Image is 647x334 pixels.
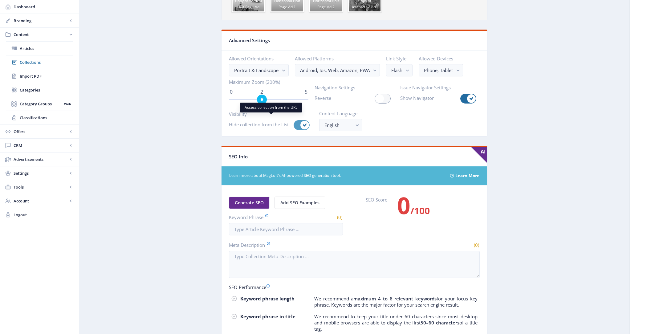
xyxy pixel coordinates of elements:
label: Keyword Phrase [229,214,283,221]
div: SEO Performance [229,284,480,290]
span: Collections [20,59,73,65]
nb-select-label: Phone, Tablet [424,67,453,74]
span: Tools [14,184,68,190]
a: Category GroupsWeb [6,97,73,111]
label: Content Language [319,110,357,116]
span: CRM [14,142,68,149]
div: English [324,121,352,129]
label: Allowed Orientations [229,55,284,62]
ngx-slider: ngx-slider [229,99,308,100]
button: Android, Ios, Web, Amazon, PWA [295,64,380,76]
div: Flash [391,67,402,74]
span: AI [471,147,487,163]
label: Allowed Devices [419,55,458,62]
span: 0 [229,88,234,95]
span: Visibility [229,111,313,117]
span: Offers [14,128,68,135]
span: Categories [20,87,73,93]
strong: Keyword phrase in title [240,313,295,320]
span: (0) [473,242,480,248]
a: Categories [6,83,73,97]
strong: Keyword phrase length [240,295,295,302]
label: Link Style [386,55,408,62]
label: Reverse [315,94,331,102]
span: Articles [20,45,73,51]
span: 0 [397,189,410,221]
button: English [319,119,362,131]
button: Generate SEO [229,197,270,209]
button: Add SEO Examples [275,197,325,209]
span: Issue Navigator Settings [400,84,480,91]
div: Advanced Settings [229,36,480,45]
span: Import PDF [20,73,73,79]
a: Learn More [455,171,479,181]
span: Learn more about MagLoft's AI-powered SEO generation tool. [229,173,443,179]
span: Logout [14,212,74,218]
nb-badge: Web [62,101,73,107]
span: Add SEO Examples [280,200,319,205]
label: SEO Score [366,197,387,226]
a: Collections [6,55,73,69]
label: Show Navigator [400,94,434,102]
span: Classifications [20,115,73,121]
span: Advertisements [14,156,68,162]
span: 5 [304,88,308,95]
a: Import PDF [6,69,73,83]
span: Generate SEO [235,200,264,205]
a: Classifications [6,111,73,124]
span: (0) [336,214,343,220]
button: Portrait & Landscape [229,64,289,76]
button: Flash [386,64,413,76]
label: Meta Description [229,242,352,248]
span: Navigation Settings [315,84,394,91]
label: Hide collection from the List [229,120,289,129]
label: Allowed Platforms [295,55,375,62]
input: Type Article Keyword Phrase ... [229,223,343,235]
a: Articles [6,42,73,55]
div: Portrait & Landscape [234,67,279,74]
p: We recommend a for your focus key phrase. Keywords are the major factor for your search engine re... [314,295,478,308]
span: Category Groups [20,101,62,107]
span: Settings [14,170,68,176]
span: Dashboard [14,4,74,10]
button: Phone, Tablet [419,64,463,76]
span: Account [14,198,68,204]
p: We recommend to keep your title under 60 characters since most desktop and mobile browsers are ab... [314,313,478,332]
span: Access collection from the URL [245,105,297,110]
span: Content [14,31,68,38]
span: ngx-slider [257,95,267,104]
b: maximum 4 to 6 relevant keywords [353,295,437,302]
nb-select-label: Android, Ios, Web, Amazon, PWA [300,67,370,74]
span: Branding [14,18,68,24]
h3: /100 [397,199,430,217]
span: Maximum Zoom (200%) [229,79,308,85]
span: 2 [259,88,264,95]
span: SEO Info [229,153,248,160]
